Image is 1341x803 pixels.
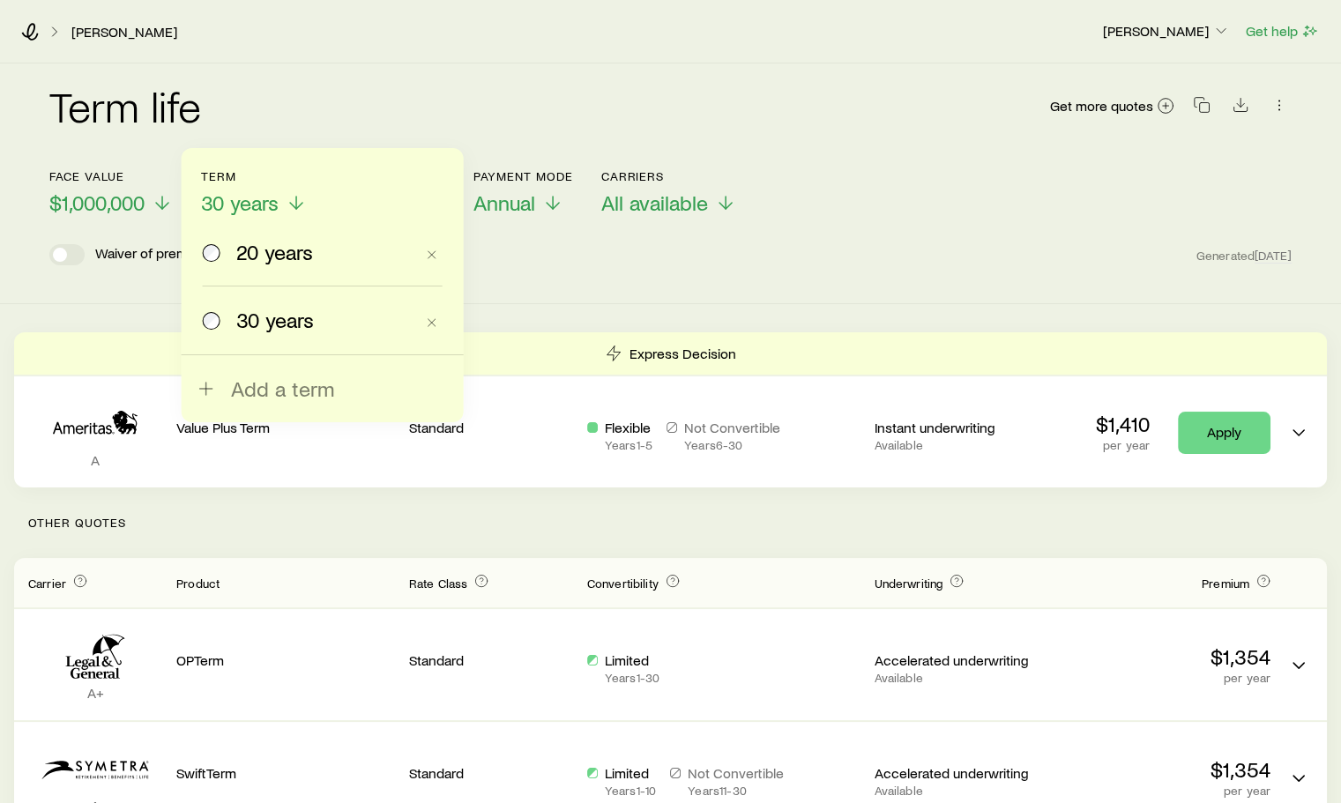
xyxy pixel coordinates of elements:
p: Years 1 - 10 [605,784,656,798]
div: Term quotes [14,332,1327,487]
a: [PERSON_NAME] [71,24,178,41]
p: Available [874,438,1038,452]
span: All available [601,190,708,215]
p: $1,410 [1096,412,1150,436]
p: Limited [605,651,659,669]
p: Payment Mode [473,169,573,183]
p: Years 11 - 30 [688,784,784,798]
p: Years 1 - 5 [605,438,652,452]
button: [PERSON_NAME] [1102,21,1231,42]
p: Available [874,671,1038,685]
span: Product [176,576,220,591]
span: Rate Class [409,576,468,591]
p: A+ [28,684,162,702]
span: Annual [473,190,535,215]
span: Convertibility [587,576,659,591]
p: Limited [605,764,656,782]
p: per year [1052,671,1270,685]
p: Years 6 - 30 [684,438,780,452]
span: Underwriting [874,576,942,591]
p: Other Quotes [14,487,1327,558]
p: Flexible [605,419,652,436]
p: OPTerm [176,651,395,669]
p: per year [1052,784,1270,798]
button: Get help [1245,21,1320,41]
span: Premium [1202,576,1249,591]
p: per year [1096,438,1150,452]
p: SwiftTerm [176,764,395,782]
button: CarriersAll available [601,169,736,216]
span: [DATE] [1255,248,1292,264]
p: [PERSON_NAME] [1103,22,1230,40]
p: Term [201,169,307,183]
p: Not Convertible [688,764,784,782]
p: Face value [49,169,173,183]
span: Carrier [28,576,66,591]
button: Payment ModeAnnual [473,169,573,216]
p: Carriers [601,169,736,183]
button: Face value$1,000,000 [49,169,173,216]
a: Get more quotes [1049,96,1175,116]
a: Download CSV [1228,100,1253,116]
p: $1,354 [1052,757,1270,782]
p: Standard [409,651,573,669]
span: Generated [1196,248,1292,264]
span: $1,000,000 [49,190,145,215]
span: 30 years [201,190,279,215]
a: Apply [1178,412,1270,454]
p: $1,354 [1052,644,1270,669]
p: A [28,451,162,469]
p: Accelerated underwriting [874,651,1038,669]
p: Not Convertible [684,419,780,436]
span: Get more quotes [1050,99,1153,113]
p: Waiver of premium rider [95,244,240,265]
p: Available [874,784,1038,798]
h2: Term life [49,85,201,127]
p: Express Decision [630,345,736,362]
p: Value Plus Term [176,419,395,436]
p: Standard [409,419,573,436]
p: Years 1 - 30 [605,671,659,685]
p: Accelerated underwriting [874,764,1038,782]
button: Term30 years [201,169,307,216]
p: Instant underwriting [874,419,1038,436]
p: Standard [409,764,573,782]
